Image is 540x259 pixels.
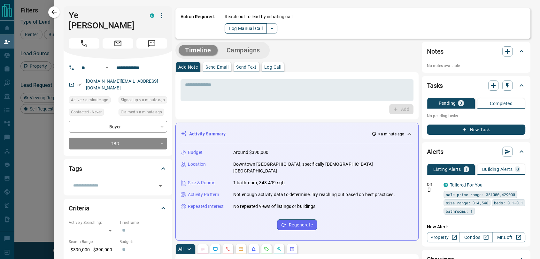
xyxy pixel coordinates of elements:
svg: Emails [238,247,243,252]
p: Size & Rooms [188,179,215,186]
span: Signed up < a minute ago [121,97,165,103]
p: All [178,247,183,251]
p: Activity Pattern [188,191,219,198]
div: Mon Oct 13 2025 [119,109,167,118]
p: Around $390,000 [233,149,268,156]
span: Email [103,38,133,49]
p: Pending [438,101,456,105]
button: Campaigns [220,45,266,56]
button: Open [156,181,165,190]
div: Buyer [69,121,167,133]
span: beds: 0.1-0.1 [494,200,523,206]
h2: Criteria [69,203,89,213]
div: split button [225,23,277,34]
button: New Task [427,125,525,135]
div: Tags [69,161,167,176]
p: Budget: [120,239,167,245]
p: Completed [490,101,513,106]
p: 1 bathroom, 348-499 sqft [233,179,285,186]
p: 1 [465,167,467,171]
span: bathrooms: 1 [446,208,473,214]
p: Action Required: [181,13,215,34]
a: [DOMAIN_NAME][EMAIL_ADDRESS][DOMAIN_NAME] [86,79,158,90]
p: Off [427,182,440,187]
div: Mon Oct 13 2025 [119,96,167,105]
h2: Notes [427,46,444,57]
div: Criteria [69,201,167,216]
p: Timeframe: [120,220,167,225]
p: 0 [459,101,462,105]
h2: Tasks [427,80,443,91]
a: Condos [459,232,492,242]
svg: Lead Browsing Activity [213,247,218,252]
p: Budget [188,149,203,156]
p: 0 [516,167,519,171]
div: Tasks [427,78,525,93]
p: Add Note [178,65,198,69]
svg: Email Verified [77,82,81,87]
span: Message [136,38,167,49]
span: size range: 314,548 [446,200,488,206]
svg: Requests [264,247,269,252]
h2: Alerts [427,147,444,157]
a: Mr.Loft [492,232,525,242]
p: Building Alerts [482,167,513,171]
div: Notes [427,44,525,59]
svg: Push Notification Only [427,187,431,192]
p: Send Text [236,65,257,69]
p: Repeated Interest [188,203,224,210]
svg: Agent Actions [289,247,295,252]
span: sale price range: 351000,429000 [446,191,515,198]
svg: Opportunities [277,247,282,252]
div: condos.ca [444,183,448,187]
div: condos.ca [150,13,154,18]
div: Mon Oct 13 2025 [69,96,115,105]
h2: Tags [69,164,82,174]
p: Downtown [GEOGRAPHIC_DATA], specifically [DEMOGRAPHIC_DATA][GEOGRAPHIC_DATA] [233,161,413,174]
h1: Ye [PERSON_NAME] [69,10,140,31]
p: Send Email [205,65,228,69]
span: Claimed < a minute ago [121,109,162,115]
p: New Alert: [427,224,525,230]
p: Not enough activity data to determine. Try reaching out based on best practices. [233,191,395,198]
button: Timeline [179,45,218,56]
span: Active < a minute ago [71,97,108,103]
p: $390,000 - $390,000 [69,245,116,255]
p: Actively Searching: [69,220,116,225]
p: Listing Alerts [433,167,461,171]
button: Log Manual Call [225,23,267,34]
span: Call [69,38,99,49]
button: Open [103,64,111,72]
p: No pending tasks [427,111,525,121]
div: Alerts [427,144,525,159]
a: Tailored For You [450,182,482,187]
p: Reach out to lead by initiating call [225,13,292,20]
p: No notes available [427,63,525,69]
p: Activity Summary [189,131,226,137]
div: Activity Summary< a minute ago [181,128,413,140]
p: Search Range: [69,239,116,245]
svg: Notes [200,247,205,252]
p: < a minute ago [378,131,404,137]
button: Regenerate [277,219,317,230]
span: Contacted - Never [71,109,102,115]
svg: Listing Alerts [251,247,256,252]
p: Log Call [264,65,281,69]
p: Location [188,161,206,168]
div: TBD [69,138,167,149]
p: No repeated views of listings or buildings [233,203,316,210]
a: Property [427,232,460,242]
svg: Calls [226,247,231,252]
